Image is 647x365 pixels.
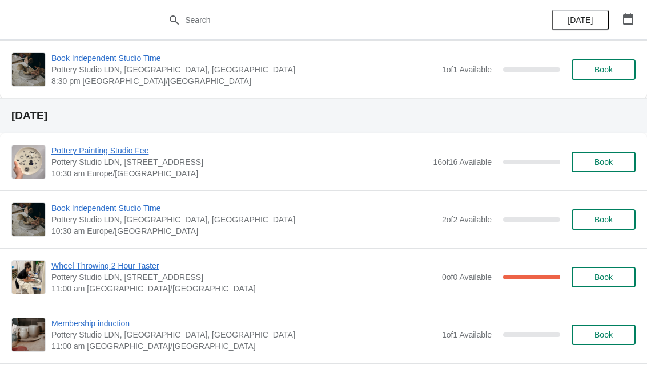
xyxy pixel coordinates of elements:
span: 10:30 am Europe/[GEOGRAPHIC_DATA] [51,168,427,179]
span: 11:00 am [GEOGRAPHIC_DATA]/[GEOGRAPHIC_DATA] [51,283,436,294]
span: Wheel Throwing 2 Hour Taster [51,260,436,271]
span: 10:30 am Europe/[GEOGRAPHIC_DATA] [51,225,436,237]
span: Book Independent Studio Time [51,202,436,214]
span: Book [594,330,613,339]
img: Wheel Throwing 2 Hour Taster | Pottery Studio LDN, Unit 1.3, Building A4, 10 Monro Way, London, S... [12,261,45,294]
span: 1 of 1 Available [442,330,492,339]
button: Book [572,152,636,172]
span: Book [594,273,613,282]
img: Book Independent Studio Time | Pottery Studio LDN, London, UK | 10:30 am Europe/London [12,203,45,236]
img: Membership induction | Pottery Studio LDN, Monro Way, London, UK | 11:00 am Europe/London [12,318,45,351]
button: [DATE] [552,10,609,30]
span: Pottery Studio LDN, [GEOGRAPHIC_DATA], [GEOGRAPHIC_DATA] [51,214,436,225]
span: Book [594,157,613,167]
span: [DATE] [568,15,593,25]
span: Book Independent Studio Time [51,52,436,64]
span: Pottery Studio LDN, [STREET_ADDRESS] [51,271,436,283]
span: Pottery Studio LDN, [GEOGRAPHIC_DATA], [GEOGRAPHIC_DATA] [51,64,436,75]
span: 8:30 pm [GEOGRAPHIC_DATA]/[GEOGRAPHIC_DATA] [51,75,436,87]
span: Pottery Studio LDN, [STREET_ADDRESS] [51,156,427,168]
span: 0 of 0 Available [442,273,492,282]
span: Book [594,215,613,224]
span: Pottery Painting Studio Fee [51,145,427,156]
span: 11:00 am [GEOGRAPHIC_DATA]/[GEOGRAPHIC_DATA] [51,340,436,352]
input: Search [184,10,485,30]
button: Book [572,267,636,287]
span: 1 of 1 Available [442,65,492,74]
span: 2 of 2 Available [442,215,492,224]
span: Book [594,65,613,74]
button: Book [572,59,636,80]
img: Book Independent Studio Time | Pottery Studio LDN, London, UK | 8:30 pm Europe/London [12,53,45,86]
button: Book [572,209,636,230]
button: Book [572,325,636,345]
span: Pottery Studio LDN, [GEOGRAPHIC_DATA], [GEOGRAPHIC_DATA] [51,329,436,340]
img: Pottery Painting Studio Fee | Pottery Studio LDN, Unit 1.3, Building A4, 10 Monro Way, London, SE... [12,145,45,179]
span: 16 of 16 Available [433,157,492,167]
span: Membership induction [51,318,436,329]
h2: [DATE] [11,110,636,121]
